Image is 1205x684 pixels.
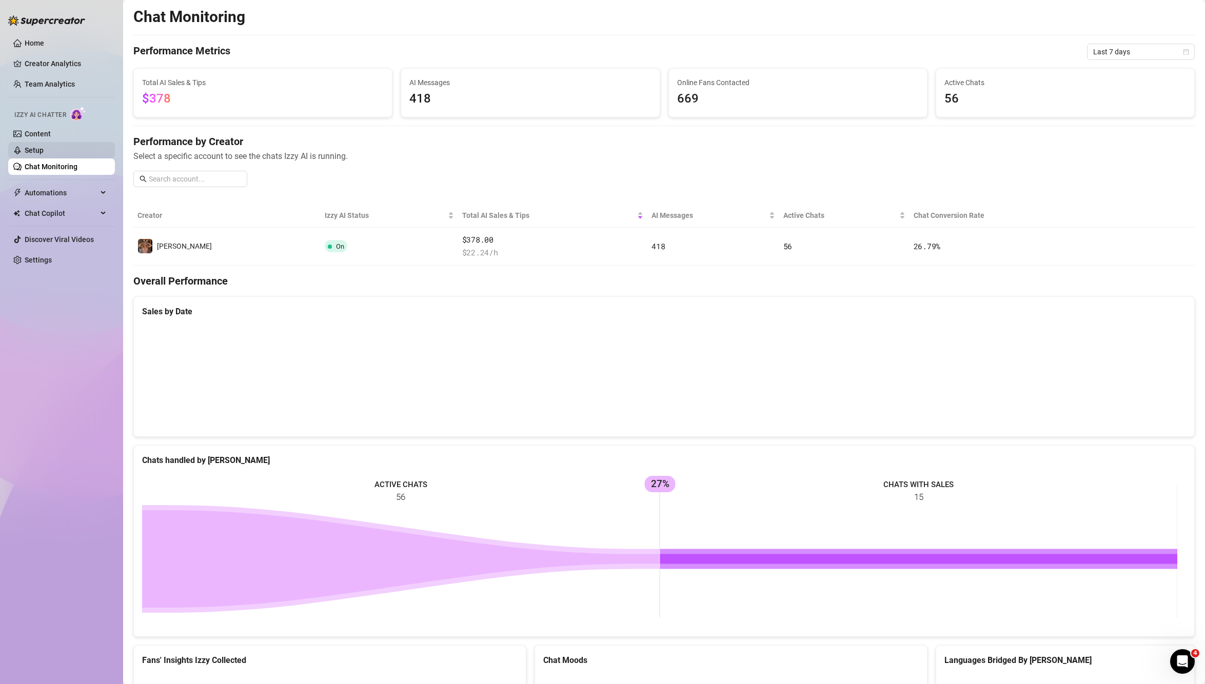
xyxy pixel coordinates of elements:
span: 4 [1191,649,1199,657]
img: AI Chatter [70,106,86,121]
a: Discover Viral Videos [25,235,94,244]
th: Creator [133,204,321,228]
span: Chat Copilot [25,205,97,222]
div: Languages Bridged By [PERSON_NAME] [944,654,1186,667]
h4: Performance Metrics [133,44,230,60]
div: Sales by Date [142,305,1186,318]
th: Chat Conversion Rate [910,204,1089,228]
a: Chat Monitoring [25,163,77,171]
span: Total AI Sales & Tips [142,77,384,88]
span: search [140,175,147,183]
h4: Performance by Creator [133,134,1195,149]
h4: Overall Performance [133,274,1195,288]
span: Total AI Sales & Tips [462,210,636,221]
img: logo-BBDzfeDw.svg [8,15,85,26]
span: $378 [142,91,171,106]
span: Select a specific account to see the chats Izzy AI is running. [133,150,1195,163]
span: 669 [677,89,919,109]
span: 418 [651,241,665,251]
span: 56 [944,89,1186,109]
img: Chat Copilot [13,210,20,217]
a: Settings [25,256,52,264]
span: AI Messages [651,210,766,221]
span: Last 7 days [1093,44,1189,59]
span: 26.79 % [914,241,940,251]
a: Home [25,39,44,47]
a: Team Analytics [25,80,75,88]
th: Total AI Sales & Tips [458,204,648,228]
a: Content [25,130,51,138]
span: Online Fans Contacted [677,77,919,88]
span: 56 [783,241,792,251]
span: $ 22.24 /h [462,247,644,259]
span: Active Chats [783,210,897,221]
a: Creator Analytics [25,55,107,72]
img: Kelly [138,239,152,253]
h2: Chat Monitoring [133,7,245,27]
th: Active Chats [779,204,910,228]
div: Fans' Insights Izzy Collected [142,654,518,667]
span: 418 [409,89,651,109]
span: Automations [25,185,97,201]
span: [PERSON_NAME] [157,242,212,250]
th: AI Messages [647,204,779,228]
span: Izzy AI Status [325,210,446,221]
span: thunderbolt [13,189,22,197]
div: Chat Moods [543,654,919,667]
span: calendar [1183,49,1189,55]
span: AI Messages [409,77,651,88]
span: On [336,243,344,250]
iframe: Intercom live chat [1170,649,1195,674]
div: Chats handled by [PERSON_NAME] [142,454,1186,467]
span: $378.00 [462,234,644,246]
th: Izzy AI Status [321,204,458,228]
a: Setup [25,146,44,154]
span: Izzy AI Chatter [14,110,66,120]
input: Search account... [149,173,241,185]
span: Active Chats [944,77,1186,88]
